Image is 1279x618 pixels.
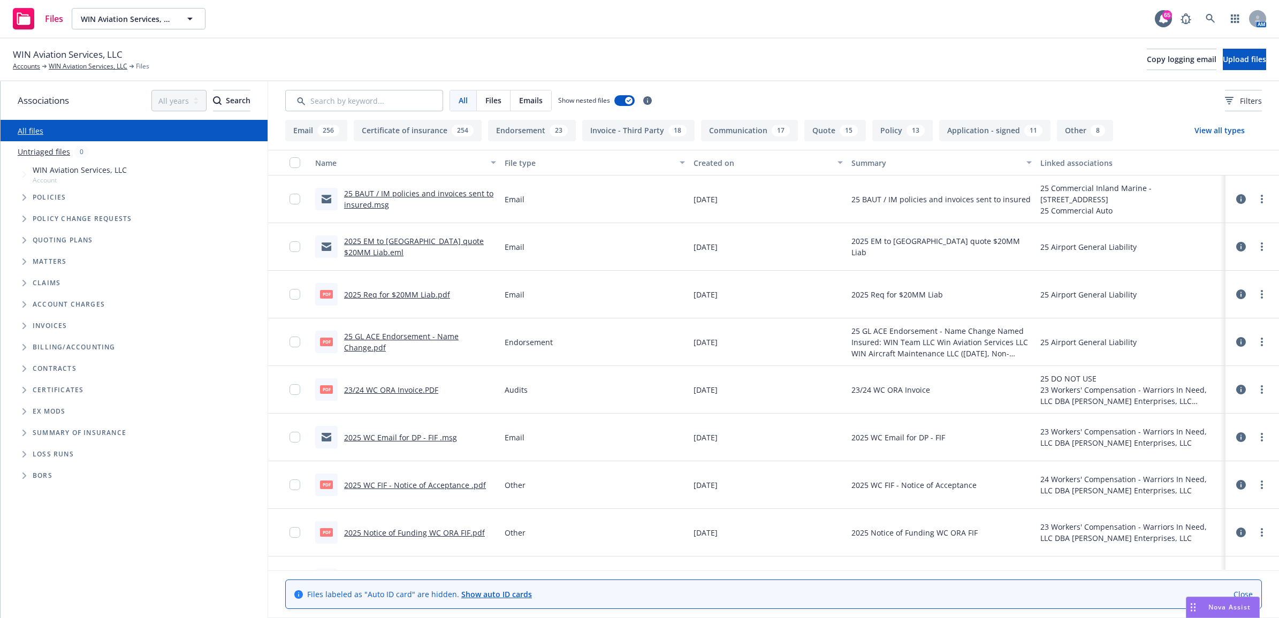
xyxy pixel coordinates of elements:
button: WIN Aviation Services, LLC [72,8,205,29]
button: Copy logging email [1147,49,1216,70]
span: [DATE] [694,337,718,348]
button: Linked associations [1036,150,1225,176]
button: Filters [1225,90,1262,111]
input: Toggle Row Selected [290,337,300,347]
a: Search [1200,8,1221,29]
a: Files [9,4,67,34]
button: Summary [847,150,1037,176]
div: 25 Airport General Liability [1040,337,1137,348]
span: 25 GL ACE Endorsement - Name Change Named Insured: WIN Team LLC Win Aviation Services LLC WIN Air... [851,325,1032,359]
a: 25 GL ACE Endorsement - Name Change.pdf [344,331,459,353]
span: Filters [1225,95,1262,106]
input: Toggle Row Selected [290,384,300,395]
button: Other [1057,120,1113,141]
span: [DATE] [694,527,718,538]
span: Email [505,241,524,253]
button: Upload files [1223,49,1266,70]
a: more [1255,335,1268,348]
span: Claims [33,280,60,286]
div: 23 Workers' Compensation - Warriors In Need, LLC DBA [PERSON_NAME] Enterprises, LLC [1040,521,1221,544]
span: Invoices [33,323,67,329]
span: [DATE] [694,384,718,395]
a: Report a Bug [1175,8,1197,29]
span: Contracts [33,365,77,372]
span: Loss Runs [33,451,74,457]
span: 23/24 WC ORA Invoice [851,384,930,395]
div: Summary [851,157,1021,169]
a: 23/24 WC ORA Invoice.PDF [344,385,438,395]
a: more [1255,526,1268,539]
span: pdf [320,480,333,489]
button: Name [311,150,500,176]
span: Upload files [1223,54,1266,64]
input: Select all [290,157,300,168]
span: WIN Aviation Services, LLC [81,13,173,25]
span: Policy change requests [33,216,132,222]
div: Folder Tree Example [1,337,268,486]
span: [DATE] [694,289,718,300]
button: Created on [689,150,847,176]
div: 25 Airport General Liability [1040,241,1137,253]
input: Search by keyword... [285,90,443,111]
a: Accounts [13,62,40,71]
span: Other [505,479,526,491]
div: 25 Airport General Liability [1040,289,1137,300]
a: more [1255,383,1268,396]
div: Search [213,90,250,111]
span: 2025 Notice of Funding WC ORA FIF [851,527,978,538]
a: WIN Aviation Services, LLC [49,62,127,71]
span: Filters [1240,95,1262,106]
a: 2025 Req for $20MM Liab.pdf [344,289,450,300]
a: 2025 WC FIF - Notice of Acceptance .pdf [344,480,486,490]
div: 23 Workers' Compensation - Warriors In Need, LLC DBA [PERSON_NAME] Enterprises, LLC [1040,426,1221,448]
span: Emails [519,95,543,106]
a: All files [18,126,43,136]
span: [DATE] [694,479,718,491]
button: Nova Assist [1186,597,1260,618]
div: 254 [452,125,474,136]
span: PDF [320,385,333,393]
span: pdf [320,338,333,346]
div: Linked associations [1040,157,1221,169]
a: Close [1234,589,1253,600]
span: All [459,95,468,106]
span: Summary of insurance [33,430,126,436]
span: WIN Aviation Services, LLC [33,164,127,176]
div: 15 [840,125,858,136]
span: Files [45,14,63,23]
span: Certificates [33,387,83,393]
button: Application - signed [939,120,1050,141]
button: View all types [1177,120,1262,141]
a: more [1255,478,1268,491]
div: 11 [1024,125,1042,136]
span: Matters [33,258,66,265]
span: Email [505,194,524,205]
a: more [1255,431,1268,444]
span: Show nested files [558,96,610,105]
div: Tree Example [1,162,268,337]
div: 23 Workers' Compensation - Warriors In Need, LLC DBA [PERSON_NAME] Enterprises, LLC [1040,384,1221,407]
div: 17 [772,125,790,136]
div: 25 DO NOT USE [1040,373,1221,384]
div: 0 [74,146,89,158]
span: Files [136,62,149,71]
span: 25 BAUT / IM policies and invoices sent to insured [851,194,1031,205]
div: Drag to move [1186,597,1200,617]
span: WIN Aviation Services, LLC [13,48,123,62]
a: more [1255,193,1268,205]
span: Endorsement [505,337,553,348]
div: File type [505,157,674,169]
span: 2025 WC Email for DP - FIF [851,432,945,443]
span: Policies [33,194,66,201]
span: [DATE] [694,241,718,253]
button: Endorsement [488,120,576,141]
button: Communication [701,120,798,141]
span: Files [485,95,501,106]
span: Copy logging email [1147,54,1216,64]
input: Toggle Row Selected [290,289,300,300]
div: 13 [907,125,925,136]
span: pdf [320,290,333,298]
span: [DATE] [694,432,718,443]
button: Email [285,120,347,141]
span: Account [33,176,127,185]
